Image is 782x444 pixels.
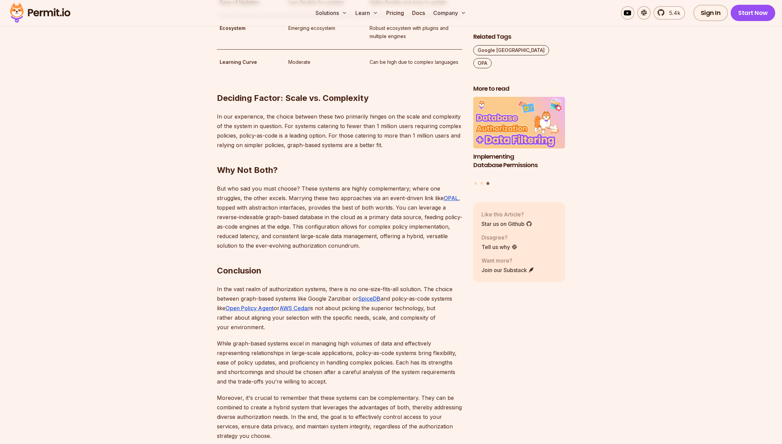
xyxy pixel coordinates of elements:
[474,182,477,185] button: Go to slide 1
[313,6,350,20] button: Solutions
[444,195,458,201] a: OPAL
[473,97,565,186] div: Posts
[473,33,565,41] h2: Related Tags
[481,243,517,251] a: Tell us why
[473,97,565,149] img: Implementing Database Permissions
[220,25,245,31] strong: Ecosystem
[279,305,309,312] a: AWS Cedar
[481,233,517,242] p: Disagree?
[473,153,565,170] h3: Implementing Database Permissions
[288,58,364,66] p: Moderate
[486,182,489,185] button: Go to slide 3
[430,6,469,20] button: Company
[217,339,462,386] p: While graph-based systems excel in managing high volumes of data and effectively representing rel...
[370,58,460,66] p: Can be high due to complex languages
[665,9,680,17] span: 5.4k
[653,6,685,20] a: 5.4k
[217,112,462,150] p: In our experience, the choice between these two primarily hinges on the scale and complexity of t...
[473,45,549,55] a: Google [GEOGRAPHIC_DATA]
[731,5,775,21] a: Start Now
[481,210,532,218] p: Like this Article?
[7,1,73,24] img: Permit logo
[225,305,274,312] a: Open Policy Agent
[481,266,534,274] a: Join our Substack
[353,6,381,20] button: Learn
[217,393,462,441] p: Moreover, it's crucial to remember that these systems can be complementary. They can be combined ...
[220,59,257,65] strong: Learning Curve
[481,220,532,228] a: Star us on Github
[288,24,364,32] p: Emerging ecosystem
[480,182,483,185] button: Go to slide 2
[217,238,462,276] h2: Conclusion
[481,256,534,265] p: Want more?
[473,97,565,178] li: 3 of 3
[217,284,462,332] p: In the vast realm of authorization systems, there is no one-size-fits-all solution. The choice be...
[473,58,492,68] a: OPA
[217,138,462,176] h2: Why Not Both?
[358,295,380,302] a: SpiceDB
[217,184,462,250] p: But who said you must choose? These systems are highly complementary; where one struggles, the ot...
[409,6,428,20] a: Docs
[370,24,460,40] p: Robust ecosystem with plugins and multiple engines
[473,85,565,93] h2: More to read
[384,6,407,20] a: Pricing
[693,5,728,21] a: Sign In
[217,66,462,104] h2: Deciding Factor: Scale vs. Complexity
